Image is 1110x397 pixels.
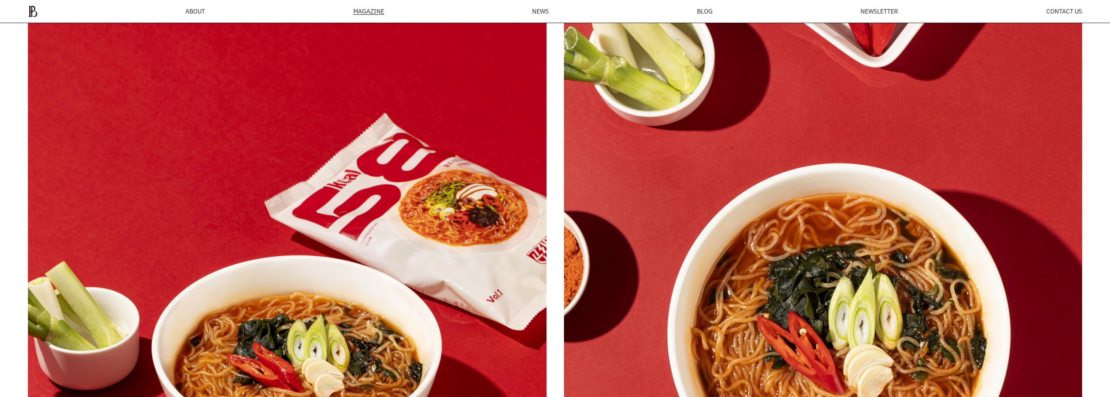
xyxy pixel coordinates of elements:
[1046,8,1082,14] a: CONTACT US
[532,8,549,14] a: NEWS
[28,5,38,17] img: ba379d5522eb3.png
[185,8,205,14] a: ABOUT
[697,8,713,14] a: BLOG
[353,8,384,15] div: MAGAZINE
[861,8,898,14] a: NEWSLETTER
